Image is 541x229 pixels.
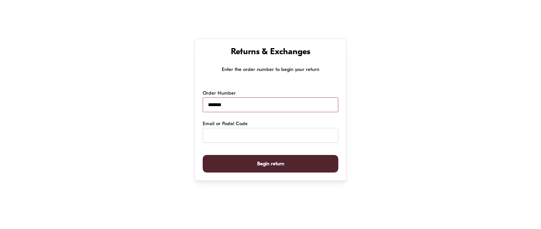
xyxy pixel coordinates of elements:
[257,155,284,173] span: Begin return
[203,120,248,128] label: Email or Postal Code
[203,90,236,97] label: Order Number
[203,155,338,173] button: Begin return
[203,66,338,74] p: Enter the order number to begin your return
[203,47,338,58] h1: Returns & Exchanges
